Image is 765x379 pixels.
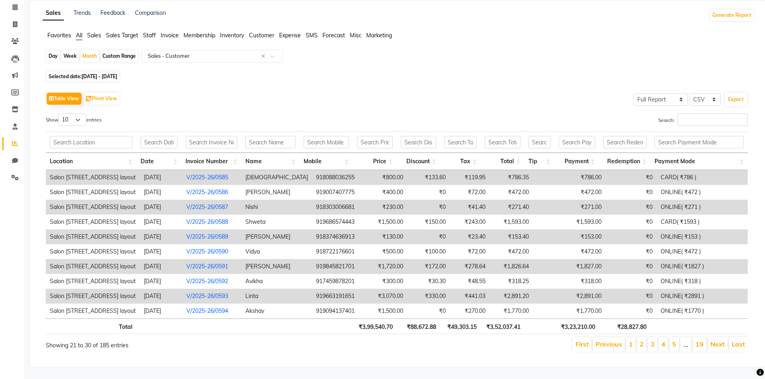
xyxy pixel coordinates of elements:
span: [DATE] - [DATE] [82,73,117,79]
td: ₹23.40 [450,229,490,244]
td: ₹0 [606,185,656,200]
input: Search Tip [528,136,551,148]
td: ₹0 [606,259,656,274]
td: Linta [241,289,312,304]
td: ₹800.00 [364,170,408,185]
td: [DATE] [140,304,182,318]
td: [PERSON_NAME] [241,229,312,244]
td: [PERSON_NAME] [241,259,312,274]
td: ₹150.00 [407,215,450,229]
td: ₹230.00 [364,200,408,215]
a: V/2025-26/0592 [186,278,228,285]
td: Salon [STREET_ADDRESS] layout [46,200,140,215]
a: 2 [640,340,644,348]
span: Selected date: [47,71,119,81]
th: ₹3,23,210.00 [555,318,599,334]
td: Akshay [241,304,312,318]
a: Sales [43,6,64,20]
th: Payment Mode: activate to sort column ascending [651,153,748,170]
td: ₹0 [606,304,656,318]
span: Inventory [220,32,244,39]
th: Payment: activate to sort column ascending [555,153,599,170]
td: ₹1,827.00 [562,259,606,274]
span: Expense [279,32,301,39]
td: ₹3,070.00 [364,289,408,304]
td: ₹1,593.00 [562,215,606,229]
td: [DATE] [140,215,182,229]
span: Customer [249,32,274,39]
a: First [575,340,589,348]
td: ₹786.00 [562,170,606,185]
td: ₹1,593.00 [490,215,533,229]
td: Salon [STREET_ADDRESS] layout [46,244,140,259]
td: 918722176601 [312,244,364,259]
span: Sales [87,32,101,39]
div: Custom Range [100,51,138,62]
input: Search Name [245,136,296,148]
th: Invoice Number: activate to sort column ascending [182,153,241,170]
a: V/2025-26/0589 [186,233,228,240]
td: ₹271.40 [490,200,533,215]
span: Clear all [261,52,268,61]
td: ₹318.00 [562,274,606,289]
td: ₹0 [606,289,656,304]
a: Next [710,340,725,348]
select: Showentries [58,113,86,126]
td: ₹153.40 [490,229,533,244]
td: [DATE] [140,200,182,215]
td: ₹472.00 [490,244,533,259]
td: ₹153.00 [562,229,606,244]
a: 4 [661,340,665,348]
div: Day [47,51,60,62]
a: 19 [696,340,704,348]
th: ₹49,303.15 [440,318,481,334]
th: Total [46,318,137,334]
span: Membership [184,32,215,39]
td: ₹1,720.00 [364,259,408,274]
td: ONLINE( ₹1770 ) [657,304,748,318]
td: 918374636913 [312,229,364,244]
td: ONLINE( ₹271 ) [657,200,748,215]
button: Generate Report [710,10,753,21]
td: Salon [STREET_ADDRESS] layout [46,170,140,185]
input: Search Invoice Number [186,136,237,148]
input: Search: [677,113,748,126]
td: ₹72.00 [450,244,490,259]
a: Last [732,340,745,348]
td: [DATE] [140,170,182,185]
a: V/2025-26/0586 [186,188,228,196]
th: Mobile: activate to sort column ascending [300,153,353,170]
td: ₹0 [407,229,450,244]
td: ₹500.00 [364,244,408,259]
td: 918303006681 [312,200,364,215]
td: ₹2,891.20 [490,289,533,304]
input: Search Redemption [603,136,647,148]
td: ₹318.25 [490,274,533,289]
td: [DATE] [140,185,182,200]
th: Total: activate to sort column ascending [481,153,524,170]
a: 1 [629,340,633,348]
th: ₹3,99,540.70 [353,318,397,334]
td: ₹1,500.00 [364,304,408,318]
button: Pivot View [84,93,119,105]
td: Vidya [241,244,312,259]
td: ₹472.00 [562,244,606,259]
th: Tax: activate to sort column ascending [440,153,481,170]
th: Price: activate to sort column ascending [353,153,397,170]
td: ₹270.00 [450,304,490,318]
a: Trends [73,9,91,16]
td: 919686574443 [312,215,364,229]
td: ₹100.00 [407,244,450,259]
a: V/2025-26/0594 [186,307,228,314]
td: Avikha [241,274,312,289]
td: Shweta [241,215,312,229]
td: ₹2,891.00 [562,289,606,304]
input: Search Price [357,136,393,148]
button: Table View [47,93,82,105]
td: ₹0 [407,185,450,200]
td: ₹472.00 [490,185,533,200]
td: 919094137401 [312,304,364,318]
a: 3 [651,340,655,348]
td: 918088036255 [312,170,364,185]
td: CARD( ₹1593 ) [657,215,748,229]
